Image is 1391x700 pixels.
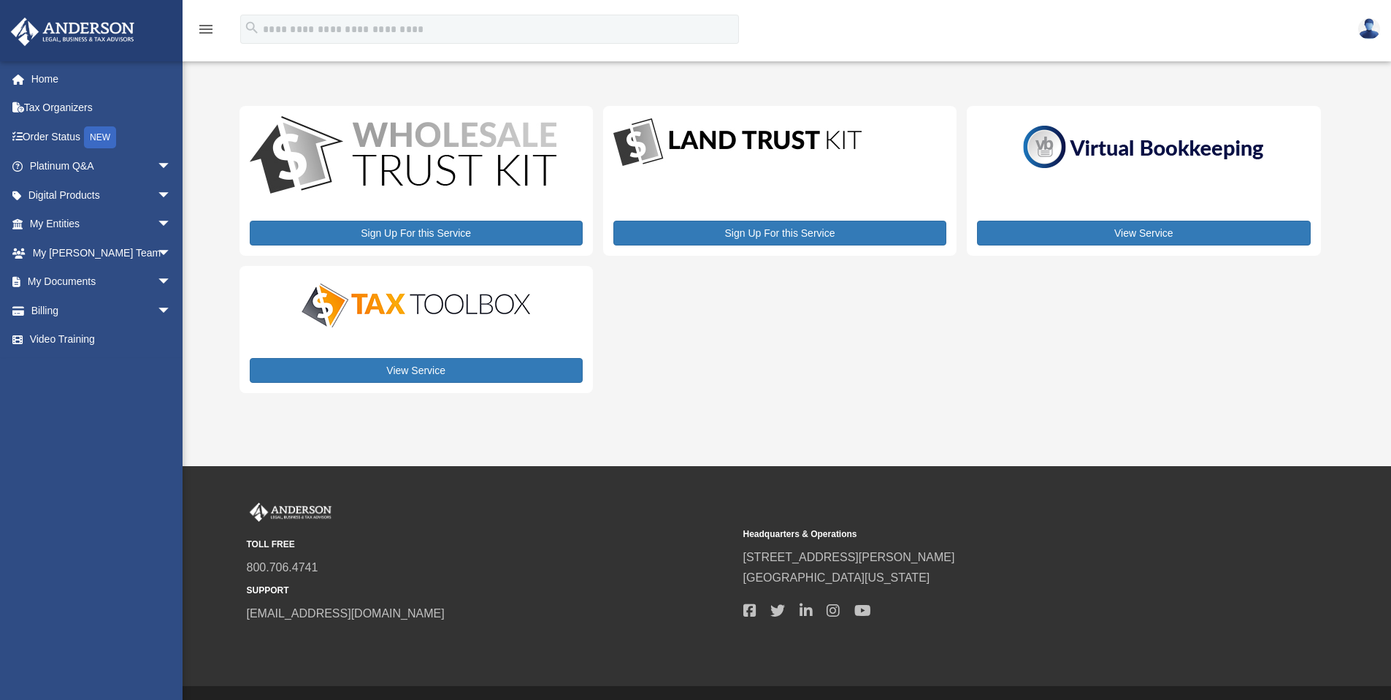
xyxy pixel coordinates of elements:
a: [STREET_ADDRESS][PERSON_NAME] [743,551,955,563]
a: Digital Productsarrow_drop_down [10,180,186,210]
a: Billingarrow_drop_down [10,296,193,325]
span: arrow_drop_down [157,180,186,210]
a: My Entitiesarrow_drop_down [10,210,193,239]
img: WS-Trust-Kit-lgo-1.jpg [250,116,556,197]
a: Tax Organizers [10,94,193,123]
span: arrow_drop_down [157,296,186,326]
img: Anderson Advisors Platinum Portal [247,503,334,522]
small: SUPPORT [247,583,733,598]
div: NEW [84,126,116,148]
span: arrow_drop_down [157,267,186,297]
span: arrow_drop_down [157,152,186,182]
a: [EMAIL_ADDRESS][DOMAIN_NAME] [247,607,445,620]
i: menu [197,20,215,38]
a: Sign Up For this Service [250,221,583,246]
a: Sign Up For this Service [613,221,946,246]
small: TOLL FREE [247,537,733,552]
img: LandTrust_lgo-1.jpg [613,116,862,170]
img: Anderson Advisors Platinum Portal [7,18,139,46]
i: search [244,20,260,36]
a: menu [197,26,215,38]
a: 800.706.4741 [247,561,318,574]
a: Order StatusNEW [10,122,193,152]
a: Home [10,64,193,94]
a: View Service [250,358,583,383]
a: View Service [977,221,1310,246]
span: arrow_drop_down [157,238,186,268]
a: Platinum Q&Aarrow_drop_down [10,152,193,181]
span: arrow_drop_down [157,210,186,240]
img: User Pic [1358,18,1380,39]
small: Headquarters & Operations [743,527,1230,542]
a: Video Training [10,325,193,354]
a: My Documentsarrow_drop_down [10,267,193,297]
a: My [PERSON_NAME] Teamarrow_drop_down [10,238,193,267]
a: [GEOGRAPHIC_DATA][US_STATE] [743,571,930,584]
